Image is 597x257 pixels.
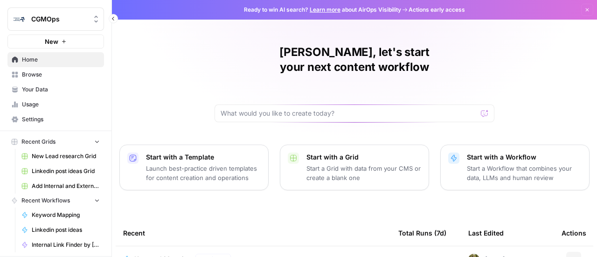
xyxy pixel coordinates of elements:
span: Recent Grids [21,138,56,146]
span: Browse [22,70,100,79]
p: Launch best-practice driven templates for content creation and operations [146,164,261,182]
button: New [7,35,104,49]
div: Recent [123,220,383,246]
span: CGMOps [31,14,88,24]
p: Start with a Workflow [467,153,582,162]
a: Learn more [310,6,340,13]
a: Usage [7,97,104,112]
a: Linkedin post ideas [17,222,104,237]
span: Actions early access [409,6,465,14]
a: Home [7,52,104,67]
img: CGMOps Logo [11,11,28,28]
a: Keyword Mapping [17,208,104,222]
p: Start a Workflow that combines your data, LLMs and human review [467,164,582,182]
div: Last Edited [468,220,504,246]
a: Browse [7,67,104,82]
span: Home [22,56,100,64]
input: What would you like to create today? [221,109,477,118]
h1: [PERSON_NAME], let's start your next content workflow [215,45,494,75]
a: Your Data [7,82,104,97]
span: Recent Workflows [21,196,70,205]
span: Linkedin post ideas [32,226,100,234]
span: Internal Link Finder by [PERSON_NAME] [32,241,100,249]
button: Recent Workflows [7,194,104,208]
a: Internal Link Finder by [PERSON_NAME] [17,237,104,252]
span: Keyword Mapping [32,211,100,219]
span: Add Internal and External Links [32,182,100,190]
span: Usage [22,100,100,109]
button: Start with a GridStart a Grid with data from your CMS or create a blank one [280,145,429,190]
span: Settings [22,115,100,124]
div: Total Runs (7d) [398,220,446,246]
span: Your Data [22,85,100,94]
button: Recent Grids [7,135,104,149]
p: Start with a Template [146,153,261,162]
div: Actions [562,220,586,246]
span: New [45,37,58,46]
p: Start a Grid with data from your CMS or create a blank one [306,164,421,182]
a: Settings [7,112,104,127]
button: Workspace: CGMOps [7,7,104,31]
span: New Lead research Grid [32,152,100,160]
span: Ready to win AI search? about AirOps Visibility [244,6,401,14]
button: Start with a TemplateLaunch best-practice driven templates for content creation and operations [119,145,269,190]
a: Linkedin post ideas Grid [17,164,104,179]
a: New Lead research Grid [17,149,104,164]
span: Linkedin post ideas Grid [32,167,100,175]
button: Start with a WorkflowStart a Workflow that combines your data, LLMs and human review [440,145,590,190]
p: Start with a Grid [306,153,421,162]
a: Add Internal and External Links [17,179,104,194]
